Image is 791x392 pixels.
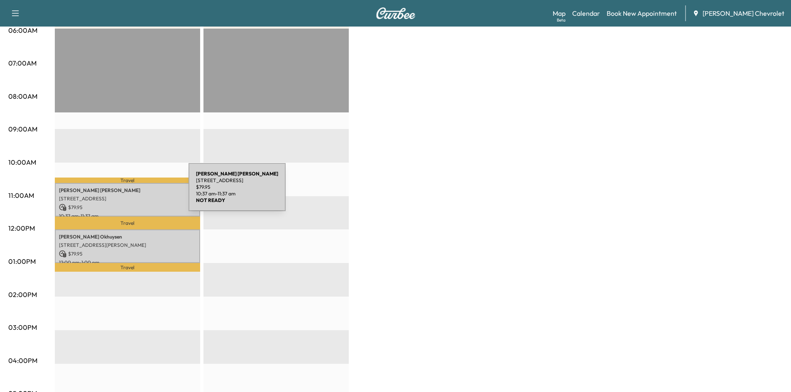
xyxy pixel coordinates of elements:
[607,8,677,18] a: Book New Appointment
[8,58,37,68] p: 07:00AM
[59,242,196,248] p: [STREET_ADDRESS][PERSON_NAME]
[59,195,196,202] p: [STREET_ADDRESS]
[59,234,196,240] p: [PERSON_NAME] Okhuysen
[55,217,200,229] p: Travel
[59,259,196,266] p: 12:00 pm - 1:00 pm
[572,8,600,18] a: Calendar
[55,263,200,272] p: Travel
[196,190,278,197] p: 10:37 am - 11:37 am
[8,290,37,299] p: 02:00PM
[196,170,278,177] b: [PERSON_NAME] [PERSON_NAME]
[59,213,196,219] p: 10:37 am - 11:37 am
[8,91,37,101] p: 08:00AM
[196,177,278,184] p: [STREET_ADDRESS]
[59,250,196,258] p: $ 79.95
[376,7,416,19] img: Curbee Logo
[553,8,566,18] a: MapBeta
[8,190,34,200] p: 11:00AM
[8,25,37,35] p: 06:00AM
[8,157,36,167] p: 10:00AM
[196,184,278,190] p: $ 79.95
[59,187,196,194] p: [PERSON_NAME] [PERSON_NAME]
[55,178,200,183] p: Travel
[8,124,37,134] p: 09:00AM
[8,322,37,332] p: 03:00PM
[8,355,37,365] p: 04:00PM
[557,17,566,23] div: Beta
[196,197,225,203] b: NOT READY
[703,8,784,18] span: [PERSON_NAME] Chevrolet
[8,256,36,266] p: 01:00PM
[8,223,35,233] p: 12:00PM
[59,204,196,211] p: $ 79.95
